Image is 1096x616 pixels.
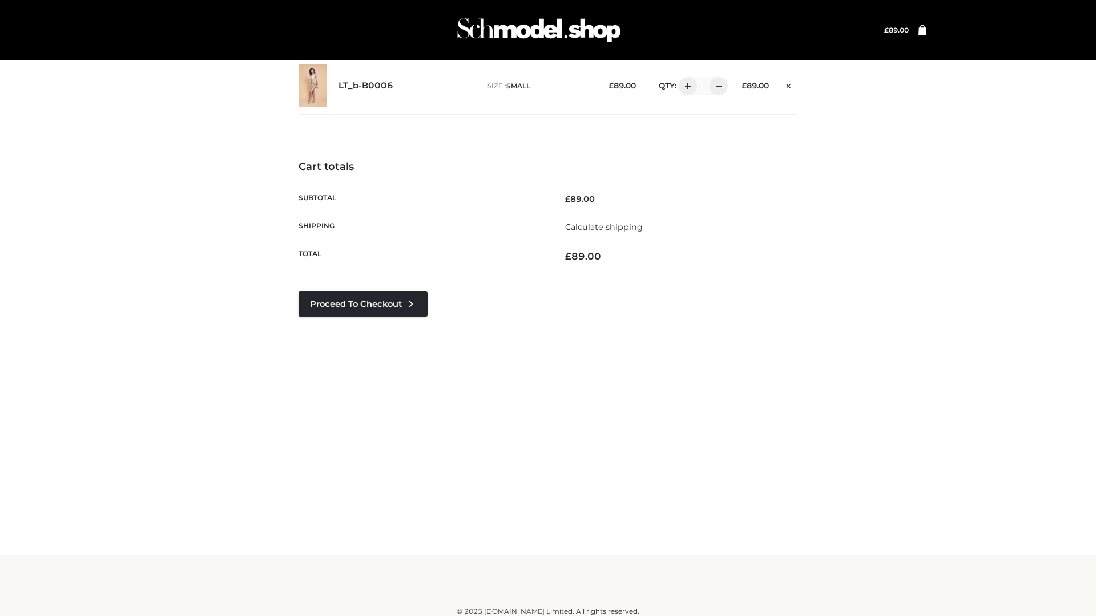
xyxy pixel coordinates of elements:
span: SMALL [506,82,530,90]
bdi: 89.00 [565,250,601,262]
span: £ [565,194,570,204]
bdi: 89.00 [609,81,636,90]
span: £ [609,81,614,90]
a: Calculate shipping [565,222,643,232]
p: size : [487,81,591,91]
bdi: 89.00 [742,81,769,90]
div: QTY: [647,77,724,95]
span: £ [565,250,571,262]
th: Total [299,241,548,271]
a: LT_b-B0006 [339,80,393,91]
bdi: 89.00 [565,194,595,204]
bdi: 89.00 [884,26,909,34]
img: Schmodel Admin 964 [453,7,624,52]
th: Subtotal [299,185,548,213]
span: £ [884,26,889,34]
a: £89.00 [884,26,909,34]
span: £ [742,81,747,90]
th: Shipping [299,213,548,241]
a: Proceed to Checkout [299,291,428,317]
h4: Cart totals [299,161,797,173]
a: Remove this item [780,77,797,92]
